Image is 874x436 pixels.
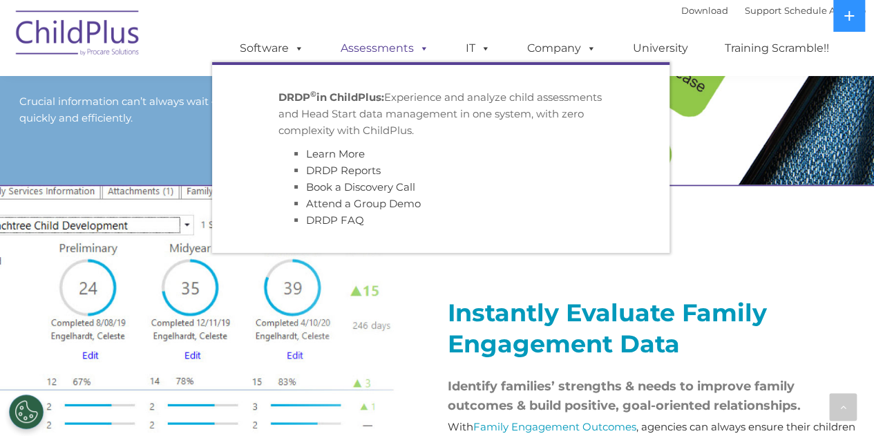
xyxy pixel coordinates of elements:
a: Attend a Group Demo [306,197,421,210]
button: Cookies Settings [9,395,44,429]
iframe: Chat Widget [648,287,874,436]
a: Company [513,35,610,62]
a: Download [681,5,728,16]
a: Support [745,5,781,16]
a: DRDP Reports [306,164,381,177]
a: Training Scramble!! [711,35,843,62]
span: Identify families’ strengths & needs to improve family outcomes & build positive, goal-oriented r... [448,379,801,413]
a: Software [226,35,318,62]
sup: © [310,89,316,99]
strong: DRDP in ChildPlus: [278,91,384,104]
a: Book a Discovery Call [306,180,415,193]
a: University [619,35,702,62]
strong: Instantly Evaluate Family Engagement Data [448,298,767,359]
a: Family Engagement Outcomes [473,420,636,433]
a: DRDP FAQ [306,214,364,227]
a: Schedule A Demo [784,5,866,16]
p: Experience and analyze child assessments and Head Start data management in one system, with zero ... [278,89,603,139]
a: Learn More [306,147,365,160]
a: IT [452,35,504,62]
a: Assessments [327,35,443,62]
span: Crucial information can’t always wait – with ChildPlus, you can inform parents quickly and effici... [19,95,419,124]
img: ChildPlus by Procare Solutions [9,1,147,70]
font: | [681,5,866,16]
